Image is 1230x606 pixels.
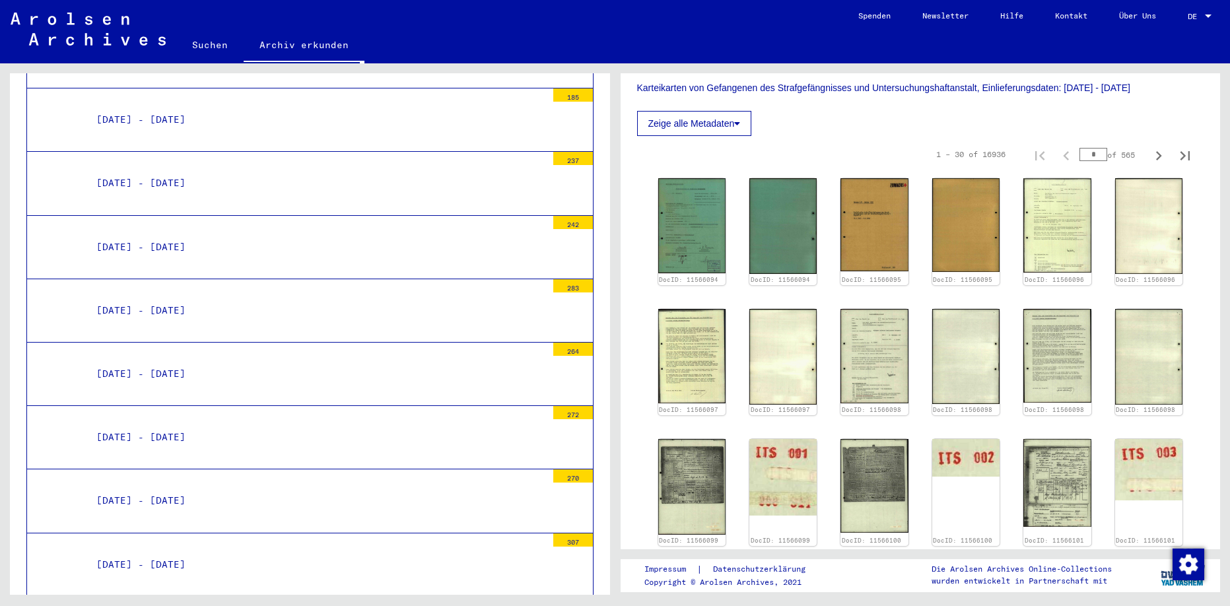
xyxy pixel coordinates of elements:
div: | [644,562,821,576]
button: Last page [1172,141,1198,168]
a: DocID: 11566095 [933,276,992,283]
div: [DATE] - [DATE] [86,552,547,578]
img: 003.jpg [1023,309,1091,403]
p: Die Arolsen Archives Online-Collections [932,563,1112,575]
a: Archiv erkunden [244,29,364,63]
img: 002.jpg [932,309,1000,404]
img: 001.jpg [658,439,726,535]
div: Zustimmung ändern [1172,548,1204,580]
img: 001.jpg [658,178,726,273]
div: 283 [553,279,593,292]
a: DocID: 11566100 [933,537,992,544]
div: [DATE] - [DATE] [86,298,547,323]
div: [DATE] - [DATE] [86,107,547,133]
div: 272 [553,406,593,419]
div: [DATE] - [DATE] [86,234,547,260]
button: Next page [1145,141,1172,168]
img: Zustimmung ändern [1173,549,1204,580]
a: DocID: 11566095 [842,276,901,283]
img: 002.jpg [932,439,1000,476]
a: DocID: 11566094 [659,276,718,283]
button: Zeige alle Metadaten [637,111,752,136]
a: DocID: 11566098 [933,406,992,413]
img: 002.jpg [1115,178,1182,274]
img: Arolsen_neg.svg [11,13,166,46]
a: Datenschutzerklärung [702,562,821,576]
div: [DATE] - [DATE] [86,361,547,387]
a: DocID: 11566096 [1025,276,1084,283]
button: Previous page [1053,141,1079,168]
img: 001.jpg [840,178,908,271]
div: 270 [553,469,593,483]
a: Impressum [644,562,697,576]
div: 307 [553,533,593,547]
a: DocID: 11566101 [1116,537,1175,544]
div: [DATE] - [DATE] [86,170,547,196]
p: Copyright © Arolsen Archives, 2021 [644,576,821,588]
img: 002.jpg [1115,439,1182,500]
a: DocID: 11566097 [751,406,810,413]
img: 001.jpg [840,439,908,532]
a: DocID: 11566098 [1116,406,1175,413]
img: 002.jpg [749,439,817,516]
a: DocID: 11566099 [751,537,810,544]
img: 002.jpg [749,178,817,274]
p: wurden entwickelt in Partnerschaft mit [932,575,1112,587]
img: 001.jpg [658,309,726,403]
img: yv_logo.png [1158,558,1208,591]
img: 001.jpg [1023,178,1091,273]
div: of 565 [1079,149,1145,161]
a: DocID: 11566098 [842,406,901,413]
div: 185 [553,88,593,102]
div: 242 [553,216,593,229]
div: [DATE] - [DATE] [86,488,547,514]
div: 1 – 30 of 16936 [936,149,1006,160]
div: 264 [553,343,593,356]
span: DE [1188,12,1202,21]
p: Karteikarten von Gefangenen des Strafgefängnisses und Untersuchungshaftanstalt, Einlieferungsdate... [637,81,1204,95]
a: DocID: 11566096 [1116,276,1175,283]
button: First page [1027,141,1053,168]
img: 002.jpg [749,309,817,405]
div: [DATE] - [DATE] [86,424,547,450]
a: DocID: 11566100 [842,537,901,544]
a: DocID: 11566094 [751,276,810,283]
a: DocID: 11566101 [1025,537,1084,544]
img: 002.jpg [932,178,1000,271]
img: 004.jpg [1115,309,1182,405]
a: DocID: 11566098 [1025,406,1084,413]
div: 237 [553,152,593,165]
img: 001.jpg [840,309,908,403]
a: DocID: 11566097 [659,406,718,413]
a: DocID: 11566099 [659,537,718,544]
a: Suchen [176,29,244,61]
img: 001.jpg [1023,439,1091,527]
